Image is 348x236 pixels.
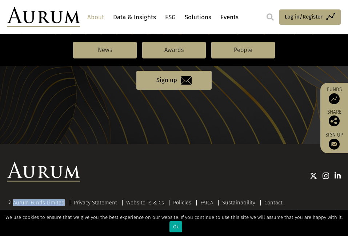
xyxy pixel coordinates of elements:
[74,199,117,206] a: Privacy Statement
[163,11,177,24] a: ESG
[142,42,206,58] a: Awards
[126,199,164,206] a: Website Ts & Cs
[222,199,255,206] a: Sustainability
[323,172,329,179] img: Instagram icon
[169,221,182,232] div: Ok
[136,71,212,89] a: Sign up
[219,11,240,24] a: Events
[310,172,317,179] img: Twitter icon
[324,132,344,150] a: Sign up
[279,9,341,25] a: Log in/Register
[211,42,275,58] a: People
[173,199,191,206] a: Policies
[7,162,80,182] img: Aurum Logo
[324,86,344,104] a: Funds
[7,200,68,206] div: © Aurum Funds Limited
[73,42,137,58] a: News
[200,199,213,206] a: FATCA
[324,110,344,126] div: Share
[183,11,213,24] a: Solutions
[85,11,106,24] a: About
[285,12,323,21] span: Log in/Register
[7,200,341,228] div: This website is operated by Aurum Funds Limited, authorised and regulated by the Financial Conduc...
[264,199,283,206] a: Contact
[111,11,158,24] a: Data & Insights
[267,13,274,21] img: search.svg
[7,7,80,27] img: Aurum
[335,172,341,179] img: Linkedin icon
[329,93,340,104] img: Access Funds
[329,139,340,150] img: Sign up to our newsletter
[329,115,340,126] img: Share this post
